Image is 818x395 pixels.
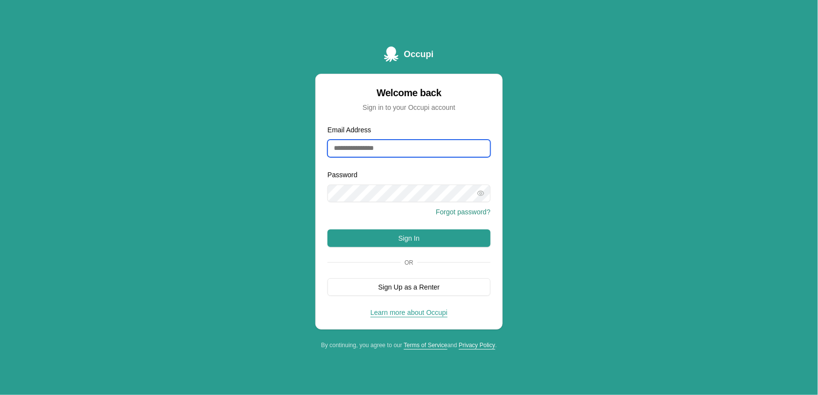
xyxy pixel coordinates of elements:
[327,278,491,296] button: Sign Up as a Renter
[404,342,447,349] a: Terms of Service
[327,229,491,247] button: Sign In
[436,207,491,217] button: Forgot password?
[384,46,433,62] a: Occupi
[401,259,417,267] span: Or
[327,86,491,100] div: Welcome back
[404,47,433,61] span: Occupi
[315,341,503,349] div: By continuing, you agree to our and .
[459,342,495,349] a: Privacy Policy
[370,309,448,316] a: Learn more about Occupi
[327,126,371,134] label: Email Address
[327,171,357,179] label: Password
[327,103,491,112] div: Sign in to your Occupi account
